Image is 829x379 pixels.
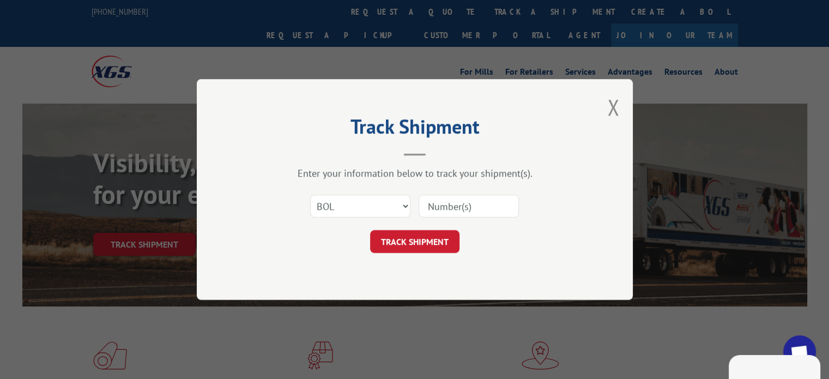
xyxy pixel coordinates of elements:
[251,119,578,140] h2: Track Shipment
[607,93,619,122] button: Close modal
[251,167,578,179] div: Enter your information below to track your shipment(s).
[370,230,459,253] button: TRACK SHIPMENT
[419,195,519,218] input: Number(s)
[783,335,816,368] div: Open chat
